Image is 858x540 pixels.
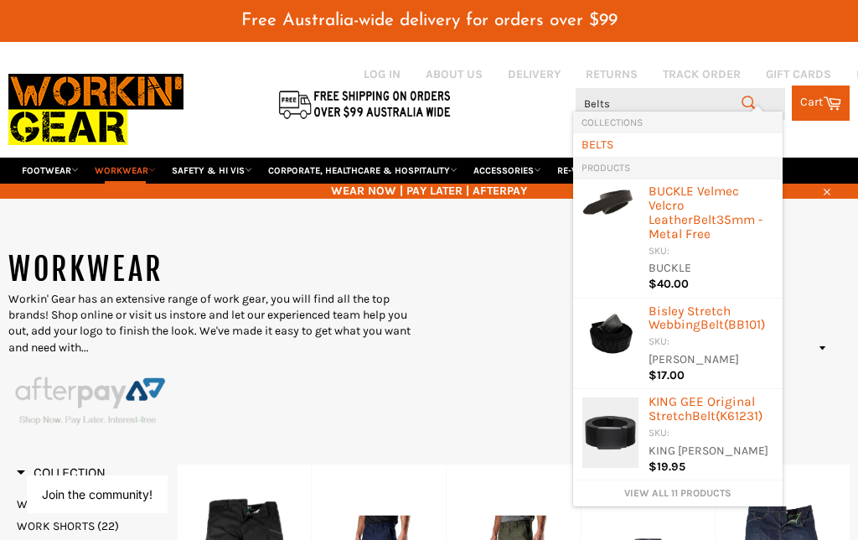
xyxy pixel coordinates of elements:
[17,496,168,512] a: WORK TROUSERS
[649,244,774,260] div: SKU:
[241,12,618,29] span: Free Australia-wide delivery for orders over $99
[582,397,638,468] img: kinggee-k61231-stretch-belt-black_200x.jpg
[467,158,548,184] a: ACCESSORIES
[573,179,783,299] li: Products: BUCKLE Velmec Velcro Leather Belt 35mm - Metal Free
[97,519,119,533] span: (22)
[581,486,774,501] a: View all 11 products
[573,389,783,480] li: Products: KING GEE Original Stretch Belt (K61231)
[649,260,774,278] div: BUCKLE
[88,158,163,184] a: WORKWEAR
[17,497,109,511] span: WORK TROUSERS
[8,183,850,199] span: WEAR NOW | PAY LATER | AFTERPAY
[649,351,774,369] div: [PERSON_NAME]
[17,519,95,533] span: WORK SHORTS
[693,212,716,227] b: Belt
[792,86,850,121] a: Cart
[581,138,607,152] b: BELT
[277,87,452,121] img: Flat $9.95 shipping Australia wide
[573,299,783,390] li: Products: Bisley Stretch Webbing Belt (BB101)
[649,184,774,244] div: BUCKLE Velmec Velcro Leather 35mm - Metal Free
[8,62,183,157] img: Workin Gear leaders in Workwear, Safety Boots, PPE, Uniforms. Australia's No.1 in Workwear
[573,480,783,506] li: View All
[649,443,774,460] div: KING [PERSON_NAME]
[649,277,689,291] span: $40.00
[586,66,638,82] a: RETURNS
[649,368,685,382] span: $17.00
[573,132,783,157] li: Collections: BELTS
[261,158,464,184] a: CORPORATE, HEALTHCARE & HOSPITALITY
[663,66,741,82] a: TRACK ORDER
[649,426,774,442] div: SKU:
[649,460,685,474] span: $19.95
[766,66,831,82] a: GIFT CARDS
[8,291,429,356] p: Workin' Gear has an extensive range of work gear, you will find all the top brands! Shop online o...
[550,158,642,184] a: RE-WORKIN' GEAR
[17,465,106,481] h3: Collection
[649,335,774,350] div: SKU:
[581,307,640,363] img: BB101Image_200x.png
[576,88,785,120] input: Search
[165,158,259,184] a: SAFETY & HI VIS
[17,518,168,534] a: WORK SHORTS
[573,157,783,179] li: Products
[17,465,106,480] span: Collection
[573,112,783,133] li: Collections
[581,187,640,223] img: VelmecBelt_200x.jpg
[700,317,724,332] b: Belt
[649,395,774,426] div: KING GEE Original Stretch (K61231)
[42,487,152,501] button: Join the community!
[8,249,429,291] h1: WORKWEAR
[692,408,716,423] b: Belt
[581,137,774,153] a: S
[15,158,85,184] a: FOOTWEAR
[649,304,774,335] div: Bisley Stretch Webbing (BB101)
